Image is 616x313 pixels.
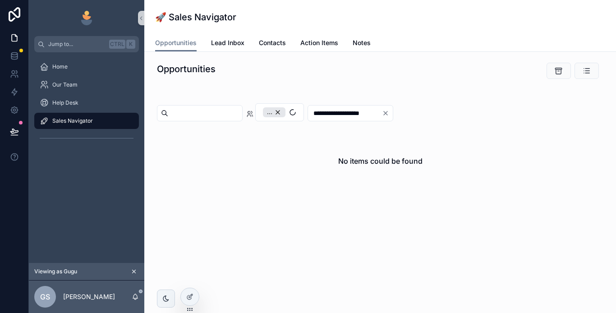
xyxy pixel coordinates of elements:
img: App logo [79,11,94,25]
a: Notes [353,35,371,53]
span: Jump to... [48,41,106,48]
span: Viewing as Gugu [34,268,77,275]
p: [PERSON_NAME] [63,292,115,301]
a: Lead Inbox [211,35,244,53]
span: Sales Navigator [52,117,93,124]
a: Help Desk [34,95,139,111]
button: Jump to...CtrlK [34,36,139,52]
span: K [127,41,134,48]
span: Lead Inbox [211,38,244,47]
span: Ctrl [109,40,125,49]
span: ... [267,109,272,116]
span: Home [52,63,68,70]
span: Help Desk [52,99,78,106]
a: Action Items [300,35,338,53]
span: GS [40,291,50,302]
h1: 🚀 Sales Navigator [155,11,236,23]
h2: No items could be found [338,156,423,166]
span: Action Items [300,38,338,47]
span: Notes [353,38,371,47]
button: Select Button [255,103,304,121]
button: Unselect 77 [263,107,285,117]
span: Opportunities [155,38,197,47]
a: Sales Navigator [34,113,139,129]
a: Our Team [34,77,139,93]
a: Home [34,59,139,75]
a: Opportunities [155,35,197,52]
span: Contacts [259,38,286,47]
span: Our Team [52,81,78,88]
a: Contacts [259,35,286,53]
h1: Opportunities [157,63,216,75]
button: Clear [382,110,393,117]
div: scrollable content [29,52,144,157]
